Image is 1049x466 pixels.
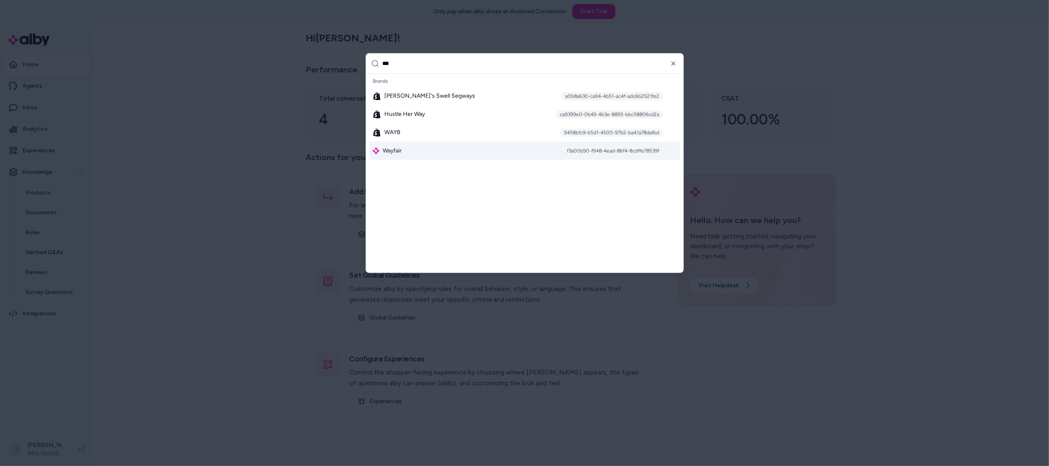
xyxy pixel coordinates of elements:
[384,110,425,119] span: Hustle Her Way
[383,147,402,155] span: Wayfair
[556,110,663,119] div: ca9399e0-0b49-4b3e-8895-bbc58806cd2a
[561,92,663,101] div: a0b8a630-ca94-4b51-ac4f-adc6b2521fe2
[369,76,680,87] div: Brands
[560,129,663,137] div: 9458bfc9-b5d1-4500-97b2-ba41a78dafbd
[384,129,400,137] span: WAYB
[563,147,663,155] div: f3a00b90-f948-4ead-86f4-8cdffe78539f
[373,148,379,154] img: alby Logo
[384,92,475,101] span: [PERSON_NAME]'s Swell Segways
